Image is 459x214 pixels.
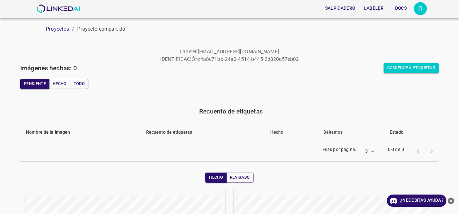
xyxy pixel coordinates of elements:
[388,1,414,16] a: Docs
[446,195,455,207] button: Cerrar Ayuda
[388,147,404,153] p: 0-0 de 0
[400,197,443,204] font: ¿Necesitas ayuda?
[318,123,384,142] th: Saltamos
[361,3,386,14] button: Labeler
[180,48,198,55] p: Labeler :
[20,123,140,142] th: Nombre de la imagen
[77,25,126,33] p: Proyecto compartido
[53,80,67,88] font: Hecho
[200,55,299,63] p: 4a8c71bb-24a0-4514-b445-2d820e57eb02
[389,3,412,14] button: Docs
[72,25,74,33] li: /
[205,173,227,183] button: Hecho
[414,2,427,15] div: D
[26,106,436,116] div: Recuento de etiquetas
[384,63,439,73] button: Comience a etiquetar
[387,195,446,207] a: ¿Necesitas ayuda?
[20,63,77,73] h6: Imágenes hechas: 0
[414,2,427,15] button: Abrir configuración
[37,4,80,13] img: Linked AI
[20,79,49,89] button: Pendiente
[265,123,318,142] th: Hecho
[160,55,200,63] p: IDENTIFICACIÓN:
[384,123,439,142] th: Estado
[49,79,70,89] button: Hecho
[226,173,254,183] button: Revisado
[46,26,69,32] a: Proyectos
[322,3,358,14] button: Salpicadero
[360,1,388,16] a: Labeler
[70,79,88,89] button: Todo
[323,147,356,153] p: Filas por página:
[140,123,265,142] th: Recuento de etiquetas
[359,147,376,157] div: 5
[198,48,279,55] p: [EMAIL_ADDRESS][DOMAIN_NAME]
[321,1,360,16] a: Salpicadero
[46,25,459,33] nav: pan rallado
